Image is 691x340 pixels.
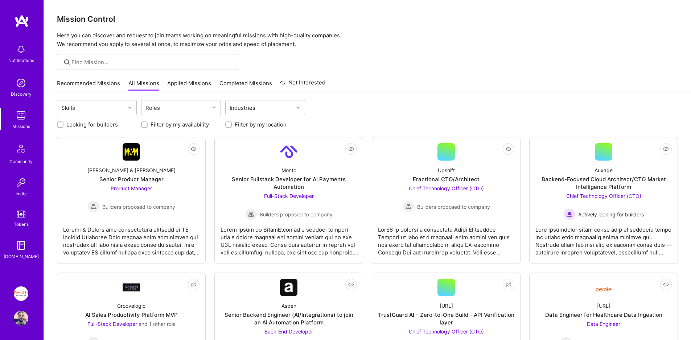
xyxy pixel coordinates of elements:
span: Data Engineer [587,321,620,327]
div: [PERSON_NAME] & [PERSON_NAME] [87,166,176,174]
h3: Mission Control [57,14,678,24]
img: Company Logo [123,143,140,161]
i: icon Chevron [296,106,300,109]
i: icon EyeClosed [348,282,354,287]
div: Auxage [595,166,613,174]
img: Builders proposed to company [403,201,414,212]
div: [URL] [597,302,610,310]
div: Monto [281,166,296,174]
span: Actively looking for builders [578,211,644,218]
div: Industries [228,103,257,113]
a: All Missions [128,79,159,91]
div: Notifications [8,57,34,64]
i: icon EyeClosed [663,282,669,287]
input: overall type: UNKNOWN_TYPE server type: NO_SERVER_DATA heuristic type: UNKNOWN_TYPE label: Roles ... [163,104,163,112]
div: TrustGuard AI – Zero-to-One Build - API Verification layer [378,311,514,326]
span: Full-Stack Developer [264,193,314,199]
p: Here you can discover and request to join teams working on meaningful missions with high-quality ... [57,31,678,49]
i: icon Chevron [212,106,216,109]
div: Senior Fullstack Developer for AI Payments Automation [221,175,357,191]
span: Builders proposed to company [102,203,175,211]
a: User Avatar [12,311,30,326]
img: Company Logo [280,143,297,161]
a: Insight Partners: Data & AI - Sourcing [12,286,30,301]
div: Skills [59,103,77,113]
div: Roles [144,103,162,113]
img: tokens [17,211,25,217]
img: Insight Partners: Data & AI - Sourcing [14,286,28,301]
div: Tokens [14,220,29,228]
a: Company Logo[PERSON_NAME] & [PERSON_NAME]Senior Product ManagerProduct Manager Builders proposed ... [63,143,200,258]
div: [DOMAIN_NAME] [4,253,39,260]
div: Aspen [281,302,296,310]
span: Product Manager [111,185,152,191]
i: icon Chevron [128,106,132,109]
i: icon SearchGrey [63,58,71,66]
div: AI Sales Productivity Platform MVP [85,311,178,319]
a: AuxageBackend-Focused Cloud Architect/CTO Market Intelligence PlatformChief Technology Officer (C... [535,143,672,258]
i: icon EyeClosed [506,282,511,287]
div: Data Engineer for Healthcare Data Ingestion [545,311,662,319]
img: Company Logo [595,282,612,294]
div: Senior Backend Engineer (AI/Integrations) to join an AI Automation Platform [221,311,357,326]
a: UpshiftFractional CTO/ArchitectChief Technology Officer (CTO) Builders proposed to companyBuilder... [378,143,514,258]
div: Lorem Ipsum do SitamEtcon ad e seddoei tempori utla e dolore magnaal eni admini veniam qui no exe... [221,220,357,256]
a: Company LogoMontoSenior Fullstack Developer for AI Payments AutomationFull-Stack Developer Builde... [221,143,357,258]
img: Invite [14,175,28,190]
div: Discovery [11,90,32,98]
img: teamwork [14,108,28,123]
label: Looking for builders [66,121,118,128]
i: icon EyeClosed [506,146,511,152]
img: guide book [14,238,28,253]
div: Backend-Focused Cloud Architect/CTO Market Intelligence Platform [535,175,672,191]
a: Not Interested [280,78,325,91]
div: [URL] [440,302,453,310]
img: Builders proposed to company [88,201,99,212]
i: icon EyeClosed [663,146,669,152]
div: Missions [12,123,30,130]
div: Loremi & Dolors ame consectetura elitsedd ei TE-incidid Utlaboree Dolo magnaa enim adminimven qui... [63,220,200,256]
i: icon EyeClosed [191,146,197,152]
span: Builders proposed to company [260,211,333,218]
i: icon EyeClosed [191,282,197,287]
img: Actively looking for builders [564,208,575,220]
div: Senior Product Manager [99,175,164,183]
img: Builders proposed to company [245,208,257,220]
img: Company Logo [123,283,140,291]
label: Filter by my availability [151,121,209,128]
input: overall type: UNKNOWN_TYPE server type: NO_SERVER_DATA heuristic type: UNKNOWN_TYPE label: Indust... [258,104,259,112]
span: Chief Technology Officer (CTO) [566,193,641,199]
div: Groovelogic [117,302,145,310]
div: Upshift [438,166,455,174]
a: Applied Missions [167,79,211,91]
img: bell [14,42,28,57]
img: User Avatar [14,311,28,326]
span: Back-End Developer [264,328,313,335]
div: Fractional CTO/Architect [413,175,480,183]
span: Full-Stack Developer [87,321,137,327]
span: Chief Technology Officer (CTO) [409,328,484,335]
img: discovery [14,76,28,90]
i: icon EyeClosed [348,146,354,152]
a: Completed Missions [219,79,272,91]
label: Filter by my location [235,121,287,128]
a: Recommended Missions [57,79,120,91]
div: LorE8 ip dolorsi a consectetu Adipi Elitseddoe Tempori ut labo et d magnaali enim admini ven quis... [378,220,514,256]
img: Community [12,140,30,158]
img: Company Logo [280,279,297,296]
div: Invite [16,190,27,198]
div: Lore ipsumdolor sitam conse adip el seddoeiu tempo inc utlabo etdo magnaaliq enima minimve qui. N... [535,220,672,256]
span: Chief Technology Officer (CTO) [409,185,484,191]
div: Community [9,158,33,165]
span: Builders proposed to company [417,203,490,211]
input: overall type: UNKNOWN_TYPE server type: NO_SERVER_DATA heuristic type: UNKNOWN_TYPE label: Find M... [71,58,233,66]
span: and 1 other role [139,321,176,327]
img: logo [15,14,29,28]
